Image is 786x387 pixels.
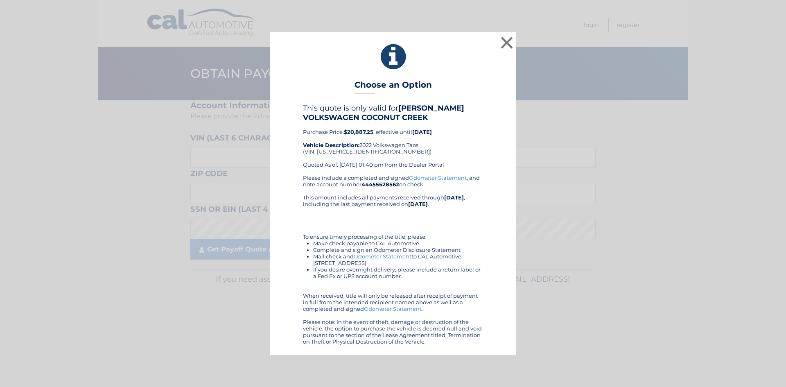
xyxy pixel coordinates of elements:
a: Odometer Statement [409,174,467,181]
li: If you desire overnight delivery, please include a return label or a Fed Ex or UPS account number. [313,266,483,279]
h4: This quote is only valid for [303,104,483,122]
b: $20,887.25 [344,129,373,135]
a: Odometer Statement [364,306,422,312]
a: Odometer Statement [354,253,411,260]
b: [DATE] [444,194,464,201]
li: Mail check and to CAL Automotive, [STREET_ADDRESS] [313,253,483,266]
div: Please include a completed and signed , and note account number on check. This amount includes al... [303,174,483,345]
li: Make check payable to CAL Automotive [313,240,483,247]
h3: Choose an Option [355,80,432,94]
div: Purchase Price: , effective until 2022 Volkswagen Taos (VIN: [US_VEHICLE_IDENTIFICATION_NUMBER]) ... [303,104,483,174]
li: Complete and sign an Odometer Disclosure Statement [313,247,483,253]
strong: Vehicle Description: [303,142,359,148]
b: [DATE] [412,129,432,135]
b: [DATE] [408,201,428,207]
button: × [499,34,515,51]
b: 44455528562 [361,181,399,188]
b: [PERSON_NAME] VOLKSWAGEN COCONUT CREEK [303,104,464,122]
